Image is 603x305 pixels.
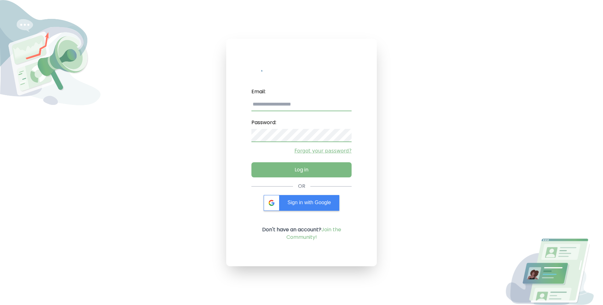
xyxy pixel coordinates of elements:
[251,162,352,177] button: Log in
[264,195,339,211] div: Sign in with Google
[251,226,352,241] p: Don't have an account?
[298,182,305,190] div: OR
[261,64,342,75] img: My Influency
[251,147,352,155] a: Forgot your password?
[251,116,352,129] label: Password:
[251,85,352,98] label: Email:
[288,200,331,205] span: Sign in with Google
[502,239,603,305] img: Login Image2
[286,226,341,241] a: Join the Community!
